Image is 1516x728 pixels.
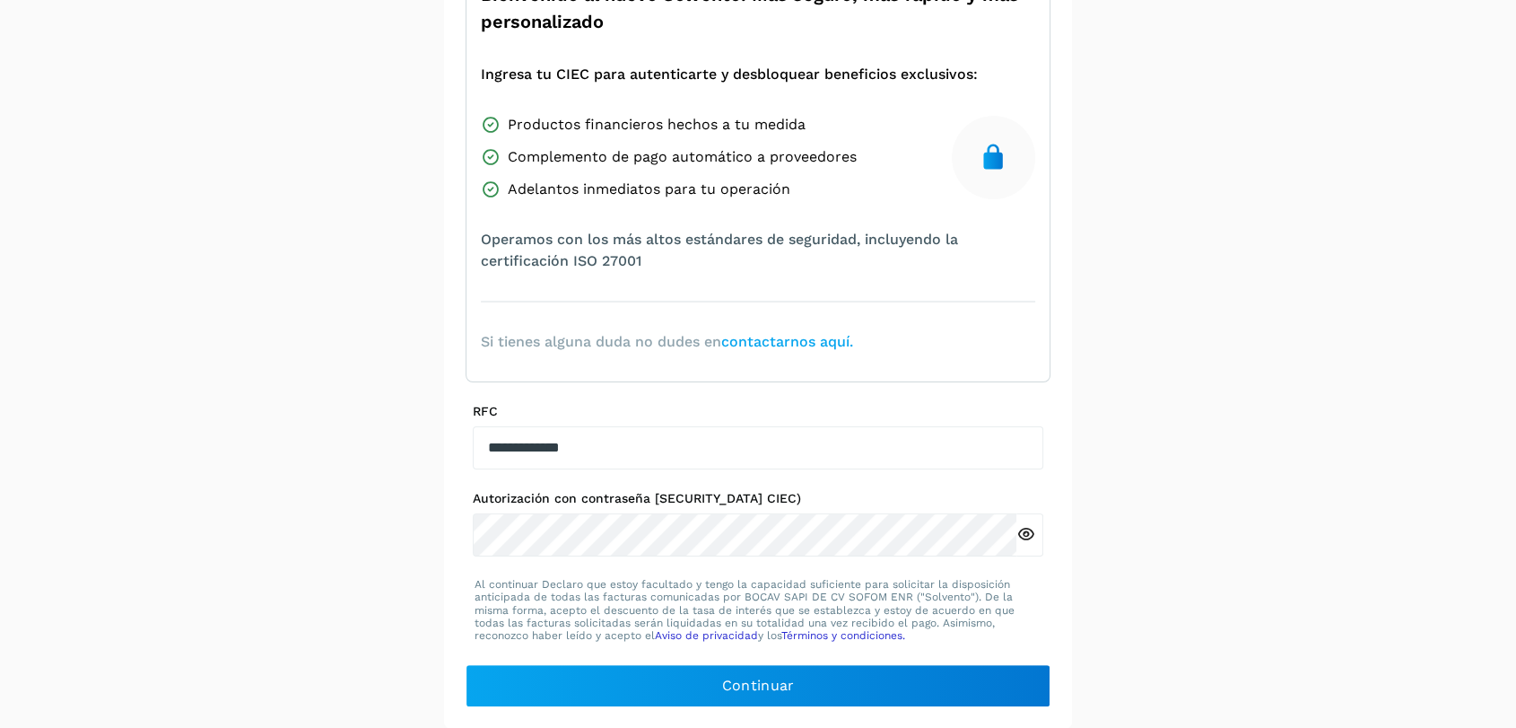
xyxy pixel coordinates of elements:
[481,64,978,85] span: Ingresa tu CIEC para autenticarte y desbloquear beneficios exclusivos:
[481,229,1035,272] span: Operamos con los más altos estándares de seguridad, incluyendo la certificación ISO 27001
[722,676,795,696] span: Continuar
[466,664,1050,707] button: Continuar
[473,491,1043,506] label: Autorización con contraseña [SECURITY_DATA] CIEC)
[508,146,857,168] span: Complemento de pago automático a proveedores
[473,404,1043,419] label: RFC
[475,578,1041,643] p: Al continuar Declaro que estoy facultado y tengo la capacidad suficiente para solicitar la dispos...
[508,179,790,200] span: Adelantos inmediatos para tu operación
[721,333,853,350] a: contactarnos aquí.
[481,331,853,353] span: Si tienes alguna duda no dudes en
[781,629,905,642] a: Términos y condiciones.
[979,143,1007,171] img: secure
[508,114,806,136] span: Productos financieros hechos a tu medida
[655,629,758,642] a: Aviso de privacidad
